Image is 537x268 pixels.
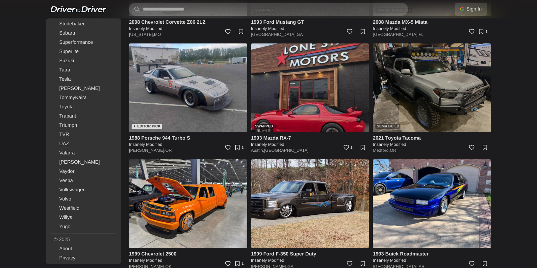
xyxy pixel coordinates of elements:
[47,222,120,231] a: Yugo
[129,257,247,263] h5: Insanely Modified
[390,148,396,153] a: OR
[129,159,247,248] img: 1999 Chevrolet 2500 for sale
[373,26,491,32] h5: Insanely Modified
[47,38,120,47] a: Superformance
[373,135,491,147] a: 2021 Toyota Tacoma Insanely Modified
[251,159,369,248] img: 1999 Ford F-350 Super Duty for sale
[132,124,162,129] div: ★ Editor Pick
[129,32,154,37] a: [US_STATE],
[47,195,120,204] a: Volvo
[47,56,120,66] a: Suzuki
[373,19,491,26] h4: 2008 Mazda MX-5 Miata
[251,43,369,132] img: 1993 Mazda RX-7 for sale
[47,130,120,139] a: TVR
[129,148,166,153] a: [PERSON_NAME],
[233,142,247,156] a: 1
[297,32,303,37] a: GA
[47,121,120,130] a: Triumph
[373,142,491,147] h5: Insanely Modified
[373,135,491,142] h4: 2021 Toyota Tacoma
[129,251,247,263] a: 1999 Chevrolet 2500 Insanely Modified
[129,26,247,32] h5: Insanely Modified
[129,43,247,132] img: 1988 Porsche 944 Turbo S for sale
[47,204,120,213] a: Westfield
[340,142,354,156] a: 1
[129,135,247,142] h4: 1988 Porsche 944 Turbo S
[47,47,120,56] a: Superlite
[419,32,423,37] a: FL
[251,19,369,32] a: 1993 Ford Mustang GT Insanely Modified
[129,135,247,147] a: 1988 Porsche 944 Turbo S Insanely Modified
[129,142,247,147] h5: Insanely Modified
[47,213,120,222] a: Willys
[373,257,491,263] h5: Insanely Modified
[264,148,308,153] a: [GEOGRAPHIC_DATA]
[166,148,172,153] a: OR
[47,139,120,148] a: UAZ
[373,251,491,257] h4: 1993 Buick Roadmaster
[476,26,491,40] a: 1
[373,159,491,248] img: 1993 Buick Roadmaster for sale
[375,124,400,129] div: SEMA Build
[129,251,247,257] h4: 1999 Chevrolet 2500
[47,244,120,254] a: About
[129,19,247,26] h4: 2008 Chevrolet Corvette Z06 2LZ
[129,19,247,32] a: 2008 Chevrolet Corvette Z06 2LZ Insanely Modified
[251,135,369,147] a: 1993 Mazda RX-7 Insanely Modified
[47,19,120,29] a: Studebaker
[373,43,491,132] img: 2021 Toyota Tacoma for sale
[373,148,390,153] a: Medford,
[251,19,369,26] h4: 1993 Ford Mustang GT
[251,257,369,263] h5: Insanely Modified
[154,32,161,37] a: MO
[47,93,120,102] a: TommyKaira
[251,251,369,263] a: 1999 Ford F-350 Super Duty Insanely Modified
[47,84,120,93] a: [PERSON_NAME]
[251,251,369,257] h4: 1999 Ford F-350 Super Duty
[47,167,120,176] a: Vaydor
[251,26,369,32] h5: Insanely Modified
[251,148,264,153] a: Austin,
[373,43,491,132] a: SEMA Build
[47,75,120,84] a: Tesla
[47,254,120,263] a: Privacy
[254,124,274,129] div: Swapped
[47,176,120,185] a: Vespa
[373,32,419,37] a: [GEOGRAPHIC_DATA],
[47,66,120,75] a: Tatra
[47,158,120,167] a: [PERSON_NAME]
[47,102,120,112] a: Toyota
[251,43,369,132] a: Swapped
[129,43,247,132] a: ★ Editor Pick
[455,3,487,16] a: Sign In
[47,185,120,195] a: Volkswagen
[47,29,120,38] a: Subaru
[251,32,297,37] a: [GEOGRAPHIC_DATA],
[47,148,120,158] a: Valarra
[47,235,120,244] div: © 2025
[47,112,120,121] a: Trabant
[251,135,369,142] h4: 1993 Mazda RX-7
[373,251,491,263] a: 1993 Buick Roadmaster Insanely Modified
[373,19,491,32] a: 2008 Mazda MX-5 Miata Insanely Modified
[251,142,369,147] h5: Insanely Modified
